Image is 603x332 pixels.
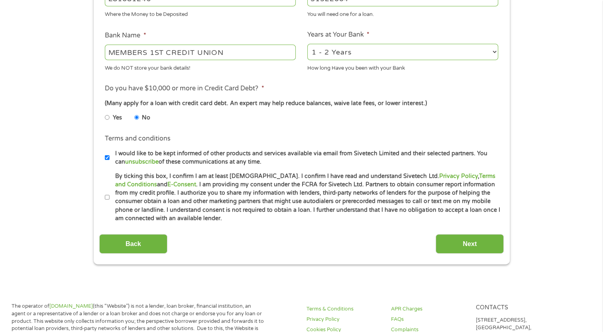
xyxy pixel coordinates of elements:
a: unsubscribe [125,158,159,165]
h4: Contacts [476,304,551,312]
div: We do NOT store your bank details! [105,61,296,72]
label: Do you have $10,000 or more in Credit Card Debt? [105,84,264,93]
a: Privacy Policy [306,316,381,323]
label: Bank Name [105,31,146,40]
label: By ticking this box, I confirm I am at least [DEMOGRAPHIC_DATA]. I confirm I have read and unders... [110,172,501,223]
input: Back [99,234,167,254]
div: How long Have you been with your Bank [307,61,498,72]
div: Where the Money to be Deposited [105,8,296,19]
label: No [142,113,150,122]
div: You will need one for a loan. [307,8,498,19]
a: Privacy Policy [439,173,477,180]
a: FAQs [391,316,466,323]
label: Yes [113,113,122,122]
a: APR Charges [391,305,466,313]
a: Terms and Conditions [115,173,495,188]
a: E-Consent [167,181,196,188]
a: [DOMAIN_NAME] [49,303,93,309]
label: I would like to be kept informed of other products and services available via email from Sivetech... [110,149,501,166]
label: Terms and conditions [105,135,171,143]
a: Terms & Conditions [306,305,381,313]
label: Years at Your Bank [307,31,369,39]
div: (Many apply for a loan with credit card debt. An expert may help reduce balances, waive late fees... [105,99,498,108]
input: Next [436,234,504,254]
